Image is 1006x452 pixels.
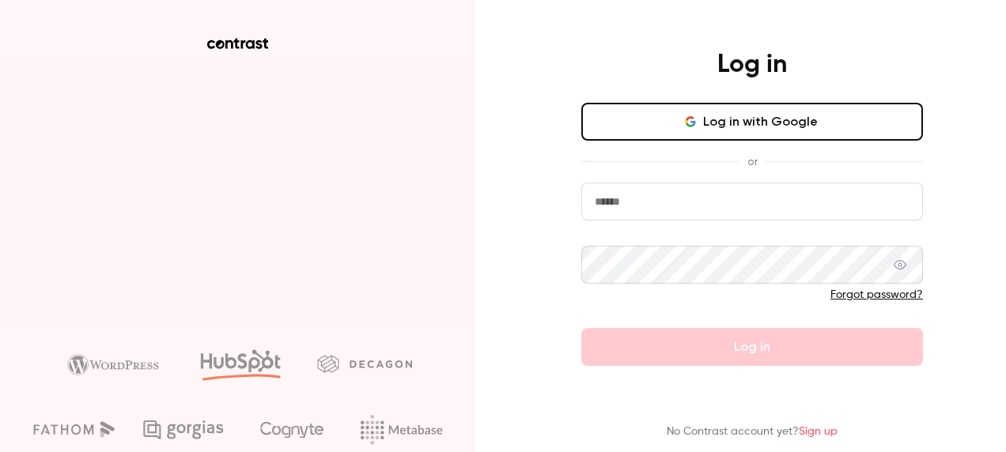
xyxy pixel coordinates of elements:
[581,103,923,141] button: Log in with Google
[739,153,766,170] span: or
[317,355,412,372] img: decagon
[667,424,838,440] p: No Contrast account yet?
[799,426,838,437] a: Sign up
[717,49,787,81] h4: Log in
[830,289,923,300] a: Forgot password?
